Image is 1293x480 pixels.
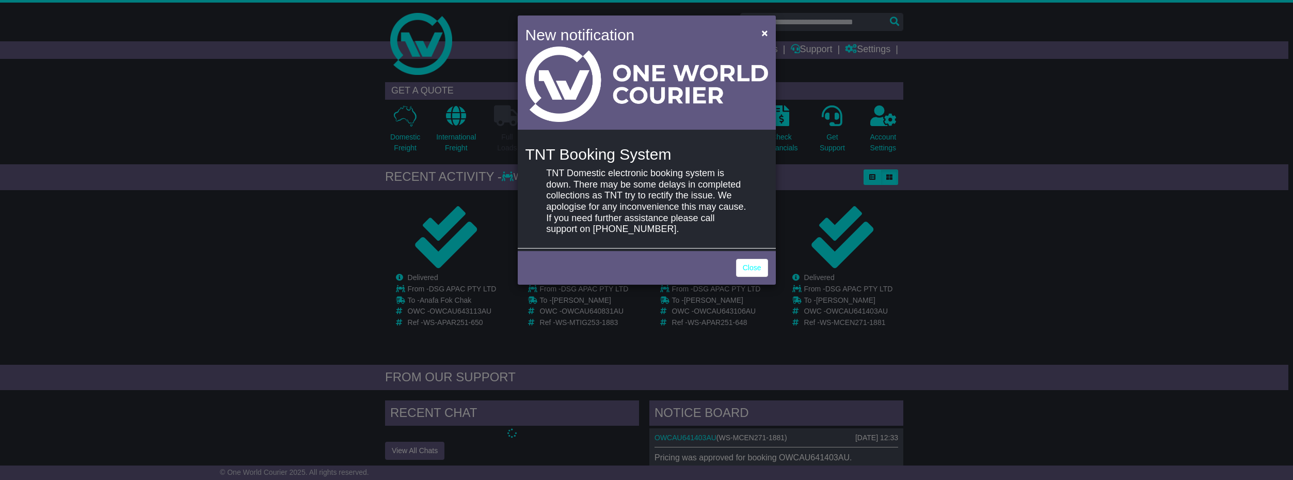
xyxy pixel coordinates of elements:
span: × [761,27,768,39]
a: Close [736,259,768,277]
button: Close [756,22,773,43]
img: Light [525,47,768,122]
p: TNT Domestic electronic booking system is down. There may be some delays in completed collections... [546,168,746,235]
h4: TNT Booking System [525,146,768,163]
h4: New notification [525,23,747,47]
